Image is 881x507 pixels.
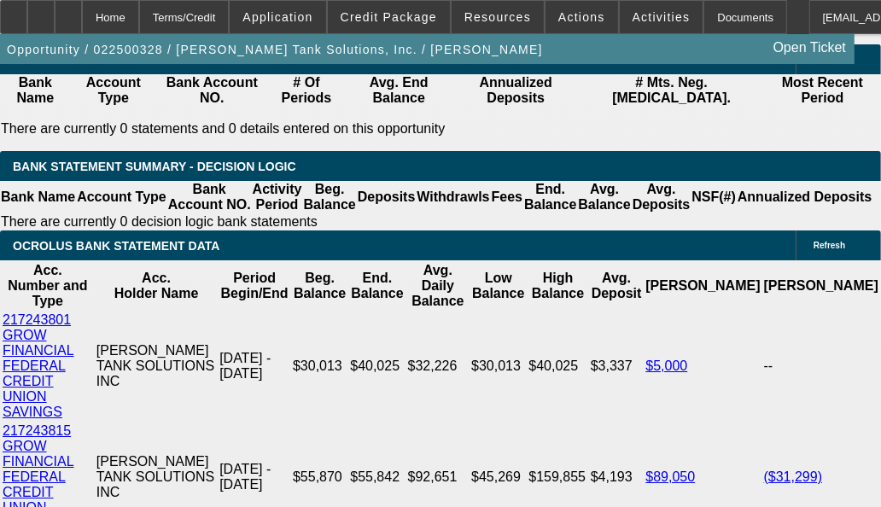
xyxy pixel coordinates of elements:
th: Period Begin/End [219,262,290,310]
td: $40,025 [349,312,405,421]
button: Resources [452,1,544,33]
th: Avg. Balance [577,181,631,213]
th: Annualized Deposits [452,74,580,107]
span: Application [242,10,312,24]
th: End. Balance [349,262,405,310]
th: Activity Period [252,181,303,213]
th: Low Balance [470,262,526,310]
button: Actions [546,1,618,33]
button: Application [230,1,325,33]
button: Activities [620,1,703,33]
th: NSF(#) [691,181,737,213]
th: Beg. Balance [302,181,356,213]
span: Actions [558,10,605,24]
th: Fees [491,181,523,213]
th: Account Type [71,74,157,107]
td: $40,025 [528,312,587,421]
td: $30,013 [292,312,347,421]
th: Withdrawls [416,181,490,213]
span: Resources [464,10,531,24]
span: Opportunity / 022500328 / [PERSON_NAME] Tank Solutions, Inc. / [PERSON_NAME] [7,43,543,56]
th: Avg. End Balance [345,74,452,107]
a: $5,000 [645,358,687,373]
th: Beg. Balance [292,262,347,310]
span: Activities [633,10,691,24]
th: [PERSON_NAME] [645,262,761,310]
span: OCROLUS BANK STATEMENT DATA [13,239,219,253]
td: [PERSON_NAME] TANK SOLUTIONS INC [96,312,217,421]
th: Acc. Number and Type [2,262,94,310]
th: High Balance [528,262,587,310]
button: Credit Package [328,1,450,33]
td: $32,226 [407,312,470,421]
th: Annualized Deposits [737,181,872,213]
th: [PERSON_NAME] [763,262,879,310]
span: Refresh [814,241,845,250]
th: Avg. Deposits [632,181,691,213]
p: There are currently 0 statements and 0 details entered on this opportunity [1,121,880,137]
th: End. Balance [523,181,577,213]
th: Bank Account NO. [167,181,252,213]
a: 217243801 GROW FINANCIAL FEDERAL CREDIT UNION SAVINGS [3,312,74,419]
a: Open Ticket [767,33,853,62]
td: $3,337 [590,312,644,421]
a: $89,050 [645,469,695,484]
td: [DATE] - [DATE] [219,312,290,421]
th: Deposits [357,181,417,213]
th: Account Type [76,181,167,213]
th: # Of Periods [268,74,346,107]
span: Credit Package [341,10,437,24]
a: ($31,299) [764,469,823,484]
th: Bank Account NO. [156,74,267,107]
th: # Mts. Neg. [MEDICAL_DATA]. [580,74,764,107]
th: Acc. Holder Name [96,262,217,310]
td: $30,013 [470,312,526,421]
span: Bank Statement Summary - Decision Logic [13,160,296,173]
th: Avg. Deposit [590,262,644,310]
td: -- [763,312,879,421]
th: Most Recent Period [764,74,881,107]
th: Avg. Daily Balance [407,262,470,310]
